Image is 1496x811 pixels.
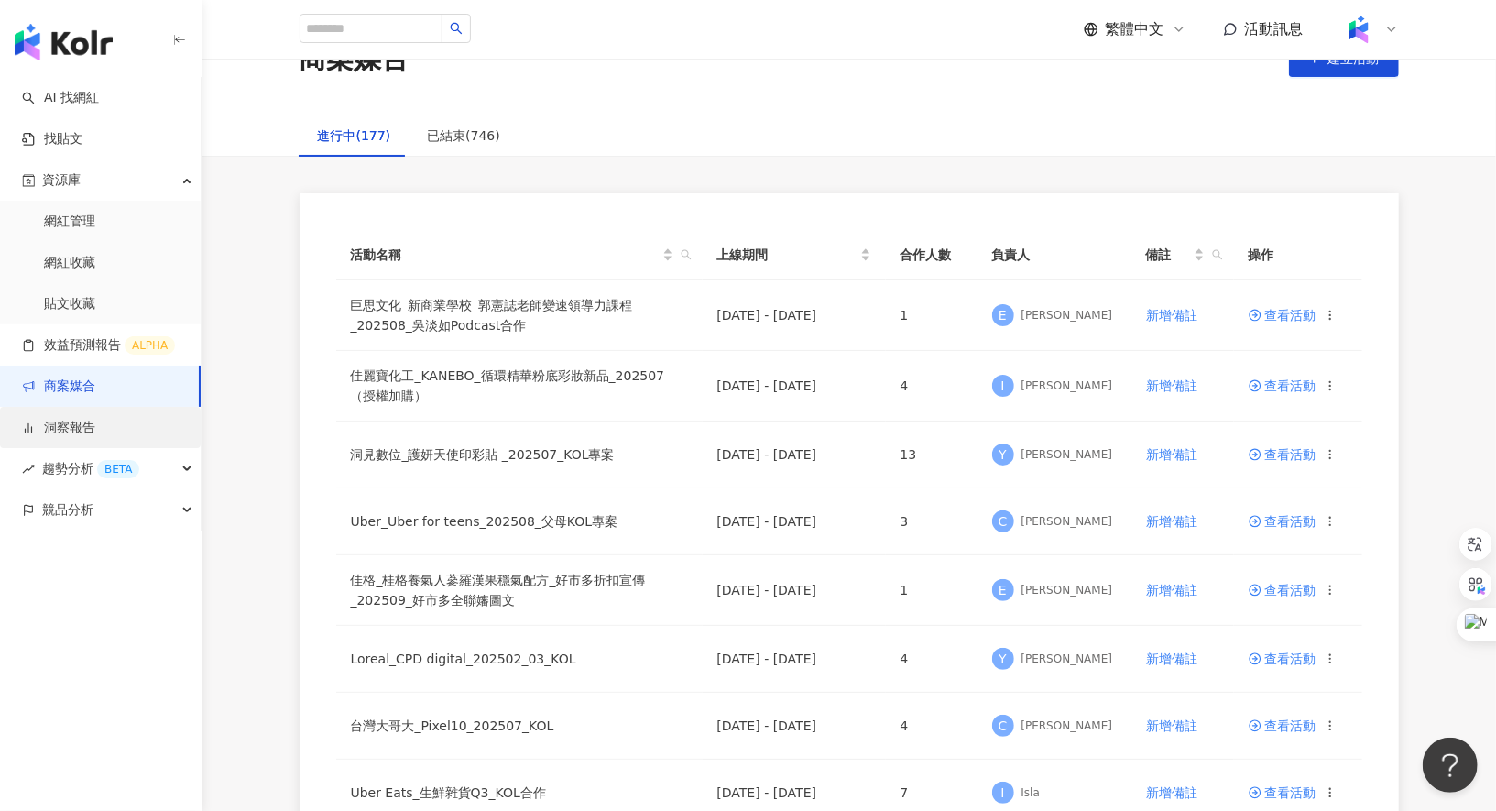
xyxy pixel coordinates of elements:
span: I [1000,376,1004,396]
td: [DATE] - [DATE] [703,693,886,760]
span: E [999,305,1007,325]
div: [PERSON_NAME] [1021,447,1113,463]
img: Kolr%20app%20icon%20%281%29.png [1341,12,1376,47]
span: search [677,241,695,269]
th: 備註 [1130,230,1234,280]
span: C [999,511,1008,532]
iframe: Help Scout Beacon - Open [1423,738,1478,793]
span: E [999,580,1007,600]
button: 新增備註 [1145,367,1198,404]
div: [PERSON_NAME] [1021,718,1113,734]
td: 1 [886,555,977,626]
td: 4 [886,626,977,693]
th: 合作人數 [886,230,977,280]
a: 查看活動 [1249,379,1316,392]
button: 新增備註 [1145,572,1198,608]
span: 新增備註 [1146,652,1197,666]
td: [DATE] - [DATE] [703,280,886,351]
span: 繁體中文 [1106,19,1164,39]
span: 備註 [1145,245,1190,265]
td: 13 [886,422,977,488]
td: 4 [886,351,977,422]
td: 台灣大哥大_Pixel10_202507_KOL [336,693,703,760]
td: [DATE] - [DATE] [703,626,886,693]
td: [DATE] - [DATE] [703,422,886,488]
span: 新增備註 [1146,447,1197,462]
span: 新增備註 [1146,378,1197,393]
td: [DATE] - [DATE] [703,351,886,422]
div: BETA [97,460,139,478]
div: [PERSON_NAME] [1021,583,1113,598]
div: [PERSON_NAME] [1021,378,1113,394]
td: [DATE] - [DATE] [703,488,886,555]
div: Isla [1021,785,1040,801]
div: [PERSON_NAME] [1021,308,1113,323]
a: 找貼文 [22,130,82,148]
button: 新增備註 [1145,641,1198,677]
button: 新增備註 [1145,774,1198,811]
a: 查看活動 [1249,652,1316,665]
span: 資源庫 [42,159,81,201]
span: search [681,249,692,260]
a: searchAI 找網紅 [22,89,99,107]
span: I [1000,783,1004,803]
span: 新增備註 [1146,583,1197,597]
img: logo [15,24,113,60]
span: 新增備註 [1146,514,1197,529]
a: 商案媒合 [22,378,95,396]
th: 上線期間 [703,230,886,280]
a: 查看活動 [1249,786,1316,799]
a: 效益預測報告ALPHA [22,336,175,355]
a: 查看活動 [1249,515,1316,528]
span: 活動名稱 [351,245,659,265]
span: search [1208,241,1227,269]
a: 網紅收藏 [44,254,95,272]
a: 查看活動 [1249,719,1316,732]
div: [PERSON_NAME] [1021,514,1113,530]
th: 活動名稱 [336,230,703,280]
span: 趨勢分析 [42,448,139,489]
span: rise [22,463,35,476]
td: 1 [886,280,977,351]
button: 新增備註 [1145,503,1198,540]
td: 洞⾒數位_護妍天使印彩貼 _202507_KOL專案 [336,422,703,488]
span: 活動訊息 [1245,20,1304,38]
a: 貼文收藏 [44,295,95,313]
span: 查看活動 [1249,584,1316,597]
div: [PERSON_NAME] [1021,652,1113,667]
td: 4 [886,693,977,760]
span: search [1212,249,1223,260]
button: 新增備註 [1145,707,1198,744]
span: Y [999,444,1007,465]
div: 進行中(177) [318,126,391,146]
td: 佳格_桂格養氣人蔘羅漢果穩氣配方_好市多折扣宣傳_202509_好市多全聯嬸圖文 [336,555,703,626]
td: Loreal_CPD digital_202502_03_KOL [336,626,703,693]
span: Y [999,649,1007,669]
a: 查看活動 [1249,448,1316,461]
button: 新增備註 [1145,297,1198,334]
a: 查看活動 [1249,309,1316,322]
span: 新增備註 [1146,785,1197,800]
td: 3 [886,488,977,555]
span: 新增備註 [1146,308,1197,323]
th: 操作 [1234,230,1362,280]
div: 已結束(746) [427,126,500,146]
td: 佳麗寶化工_KANEBO_循環精華粉底彩妝新品_202507（授權加購） [336,351,703,422]
td: 巨思文化_新商業學校_郭憲誌老師變速領導力課程_202508_吳淡如Podcast合作 [336,280,703,351]
td: Uber_Uber for teens_202508_父母KOL專案 [336,488,703,555]
button: 新增備註 [1145,436,1198,473]
span: 上線期間 [717,245,857,265]
td: [DATE] - [DATE] [703,555,886,626]
span: 新增備註 [1146,718,1197,733]
a: 網紅管理 [44,213,95,231]
span: C [999,716,1008,736]
th: 負責人 [977,230,1131,280]
a: 洞察報告 [22,419,95,437]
